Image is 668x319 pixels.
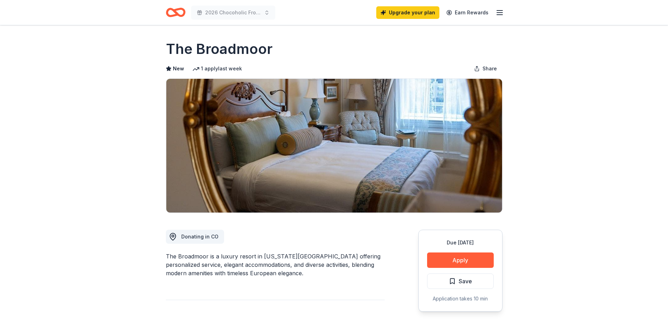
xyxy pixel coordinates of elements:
[166,79,502,213] img: Image for The Broadmoor
[166,4,185,21] a: Home
[483,64,497,73] span: Share
[442,6,493,19] a: Earn Rewards
[193,64,242,73] div: 1 apply last week
[181,234,218,240] span: Donating in CO
[376,6,439,19] a: Upgrade your plan
[166,252,385,277] div: The Broadmoor is a luxury resort in [US_STATE][GEOGRAPHIC_DATA] offering personalized service, el...
[427,294,494,303] div: Application takes 10 min
[166,39,272,59] h1: The Broadmoor
[427,252,494,268] button: Apply
[427,273,494,289] button: Save
[459,277,472,286] span: Save
[191,6,275,20] button: 2026 Chocoholic Frolic
[468,62,502,76] button: Share
[427,238,494,247] div: Due [DATE]
[173,64,184,73] span: New
[205,8,261,17] span: 2026 Chocoholic Frolic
